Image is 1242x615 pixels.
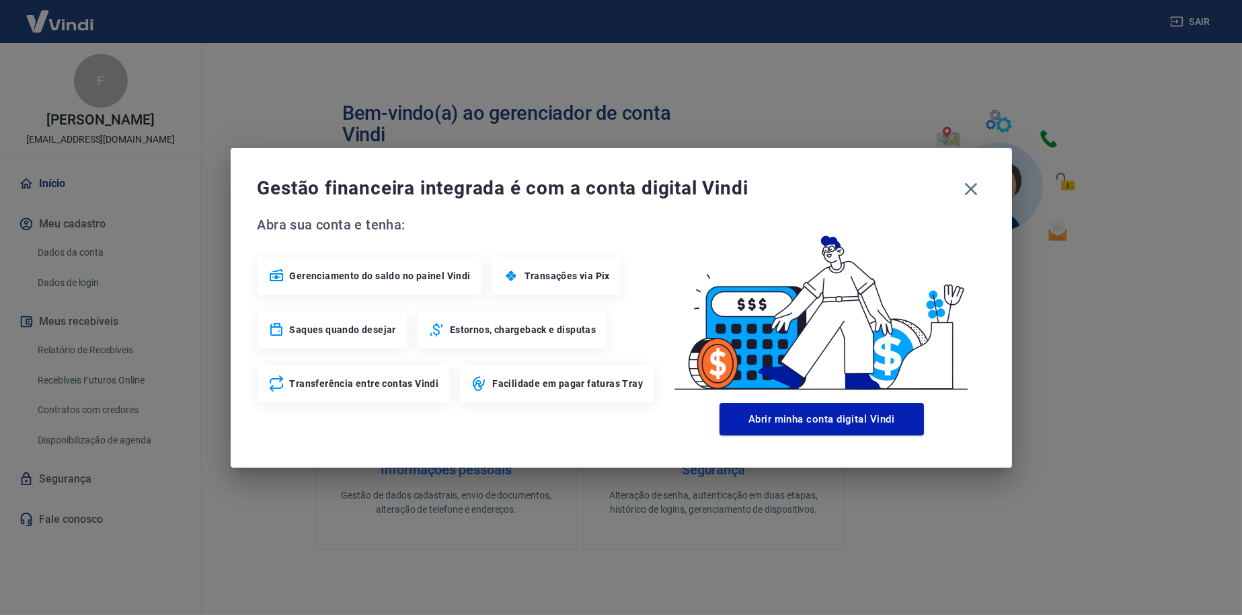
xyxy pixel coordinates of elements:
[492,377,643,390] span: Facilidade em pagar faturas Tray
[290,269,471,283] span: Gerenciamento do saldo no painel Vindi
[290,323,396,336] span: Saques quando desejar
[258,214,658,236] span: Abra sua conta e tenha:
[525,269,610,283] span: Transações via Pix
[658,214,985,398] img: Good Billing
[720,403,924,435] button: Abrir minha conta digital Vindi
[290,377,439,390] span: Transferência entre contas Vindi
[258,175,957,202] span: Gestão financeira integrada é com a conta digital Vindi
[450,323,596,336] span: Estornos, chargeback e disputas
